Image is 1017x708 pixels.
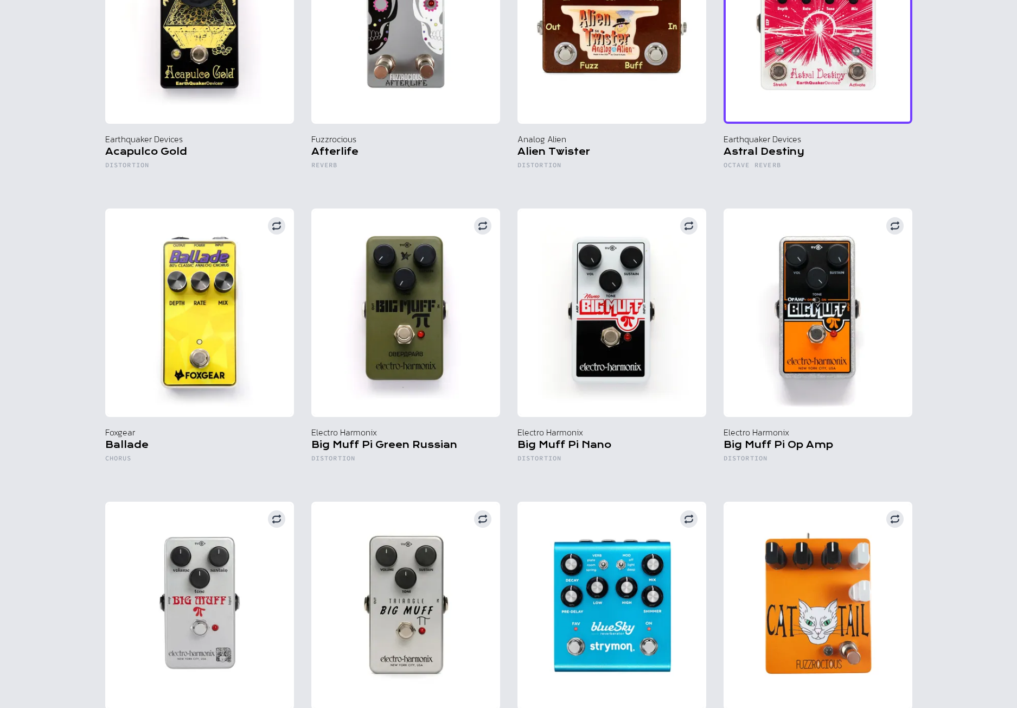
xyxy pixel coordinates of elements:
[105,208,294,417] img: Foxgear Ballade pedal from Noise Boyz
[517,208,706,484] button: Electro Harmonix Big Muff Pi - Noise Boyz Electro Harmonix Big Muff Pi Nano Distortion
[517,454,706,467] h6: Distortion
[517,161,706,174] h6: Distortion
[724,161,912,174] h6: Octave Reverb
[724,454,912,467] h6: Distortion
[311,426,500,439] p: Electro Harmonix
[311,161,500,174] h6: Reverb
[724,208,912,484] button: Electro Harmonix Big Muff Pi Op Amp - Noise Boyz Electro Harmonix Big Muff Pi Op Amp Distortion
[105,146,294,161] h5: Acapulco Gold
[724,132,912,146] p: Earthquaker Devices
[311,208,500,417] img: Electro Harmonix Big Muff Pi Green Russian - Noise Boyz
[105,208,294,484] button: Foxgear Ballade pedal from Noise Boyz Foxgear Ballade Chorus
[105,454,294,467] h6: Chorus
[724,146,912,161] h5: Astral Destiny
[517,439,706,454] h5: Big Muff Pi Nano
[311,208,500,484] button: Electro Harmonix Big Muff Pi Green Russian - Noise Boyz Electro Harmonix Big Muff Pi Green Russia...
[105,426,294,439] p: Foxgear
[724,208,912,417] img: Electro Harmonix Big Muff Pi Op Amp - Noise Boyz
[724,439,912,454] h5: Big Muff Pi Op Amp
[105,132,294,146] p: Earthquaker Devices
[105,161,294,174] h6: Distortion
[311,454,500,467] h6: Distortion
[724,426,912,439] p: Electro Harmonix
[517,208,706,417] img: Electro Harmonix Big Muff Pi - Noise Boyz
[517,132,706,146] p: Analog Alien
[311,439,500,454] h5: Big Muff Pi Green Russian
[517,426,706,439] p: Electro Harmonix
[311,146,500,161] h5: Afterlife
[311,132,500,146] p: Fuzzrocious
[105,439,294,454] h5: Ballade
[517,146,706,161] h5: Alien Twister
